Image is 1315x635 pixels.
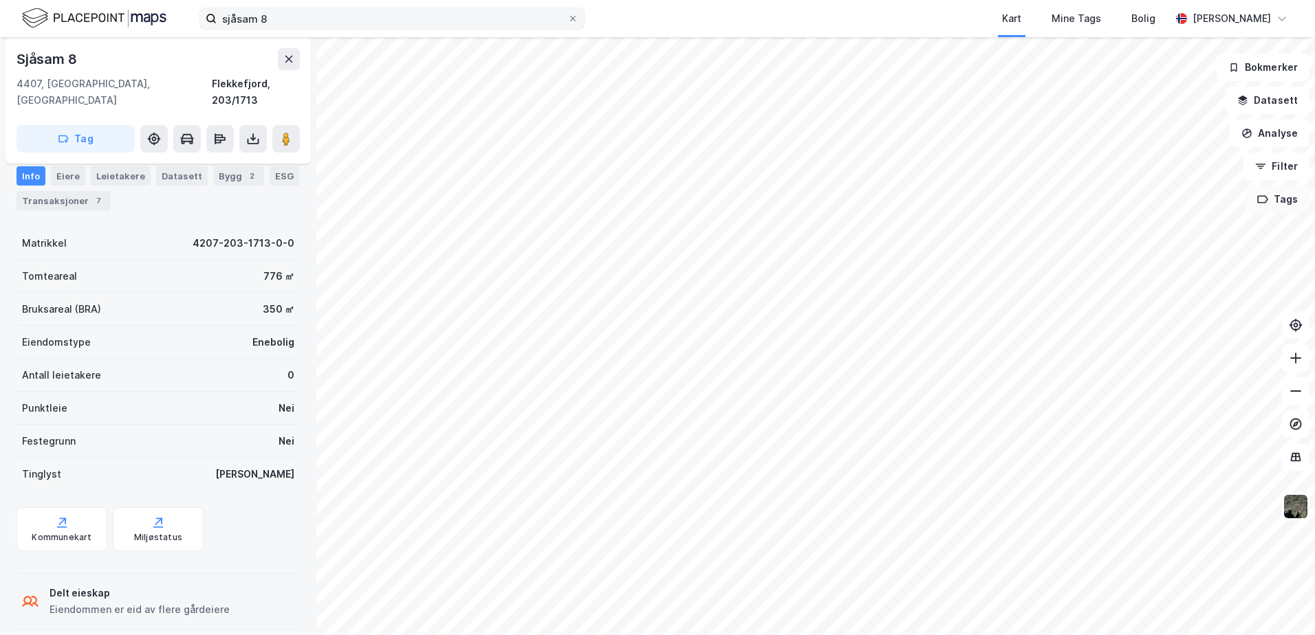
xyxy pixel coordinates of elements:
div: Festegrunn [22,433,76,449]
input: Søk på adresse, matrikkel, gårdeiere, leietakere eller personer [217,8,567,29]
div: Leietakere [91,166,151,186]
div: 4207-203-1713-0-0 [193,235,294,252]
div: Kommunekart [32,532,91,543]
button: Analyse [1230,120,1309,147]
button: Tags [1246,186,1309,213]
div: Delt eieskap [50,585,230,601]
div: Nei [279,433,294,449]
iframe: Chat Widget [1246,569,1315,635]
div: 776 ㎡ [263,268,294,285]
div: Kontrollprogram for chat [1246,569,1315,635]
div: [PERSON_NAME] [1193,10,1271,27]
div: Antall leietakere [22,367,101,383]
div: Enebolig [252,334,294,350]
div: Sjåsam 8 [17,48,79,70]
div: Eiere [51,166,85,186]
div: Tinglyst [22,466,61,482]
div: Eiendomstype [22,334,91,350]
div: Info [17,166,45,186]
div: Bygg [213,166,264,186]
div: Datasett [156,166,208,186]
div: [PERSON_NAME] [215,466,294,482]
button: Filter [1243,153,1309,180]
div: Bruksareal (BRA) [22,301,101,317]
div: Miljøstatus [134,532,182,543]
button: Bokmerker [1217,54,1309,81]
button: Tag [17,125,135,153]
div: Tomteareal [22,268,77,285]
div: 2 [245,169,259,183]
div: 4407, [GEOGRAPHIC_DATA], [GEOGRAPHIC_DATA] [17,76,212,109]
div: Kart [1002,10,1021,27]
div: Flekkefjord, 203/1713 [212,76,300,109]
div: Eiendommen er eid av flere gårdeiere [50,601,230,618]
img: logo.f888ab2527a4732fd821a326f86c7f29.svg [22,6,166,30]
div: 0 [287,367,294,383]
div: Transaksjoner [17,191,111,210]
div: ESG [270,166,299,186]
div: Nei [279,400,294,416]
div: Bolig [1131,10,1155,27]
div: 7 [91,194,105,208]
div: Mine Tags [1052,10,1101,27]
div: 350 ㎡ [263,301,294,317]
div: Matrikkel [22,235,67,252]
img: 9k= [1283,493,1309,520]
button: Datasett [1226,87,1309,114]
div: Punktleie [22,400,67,416]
